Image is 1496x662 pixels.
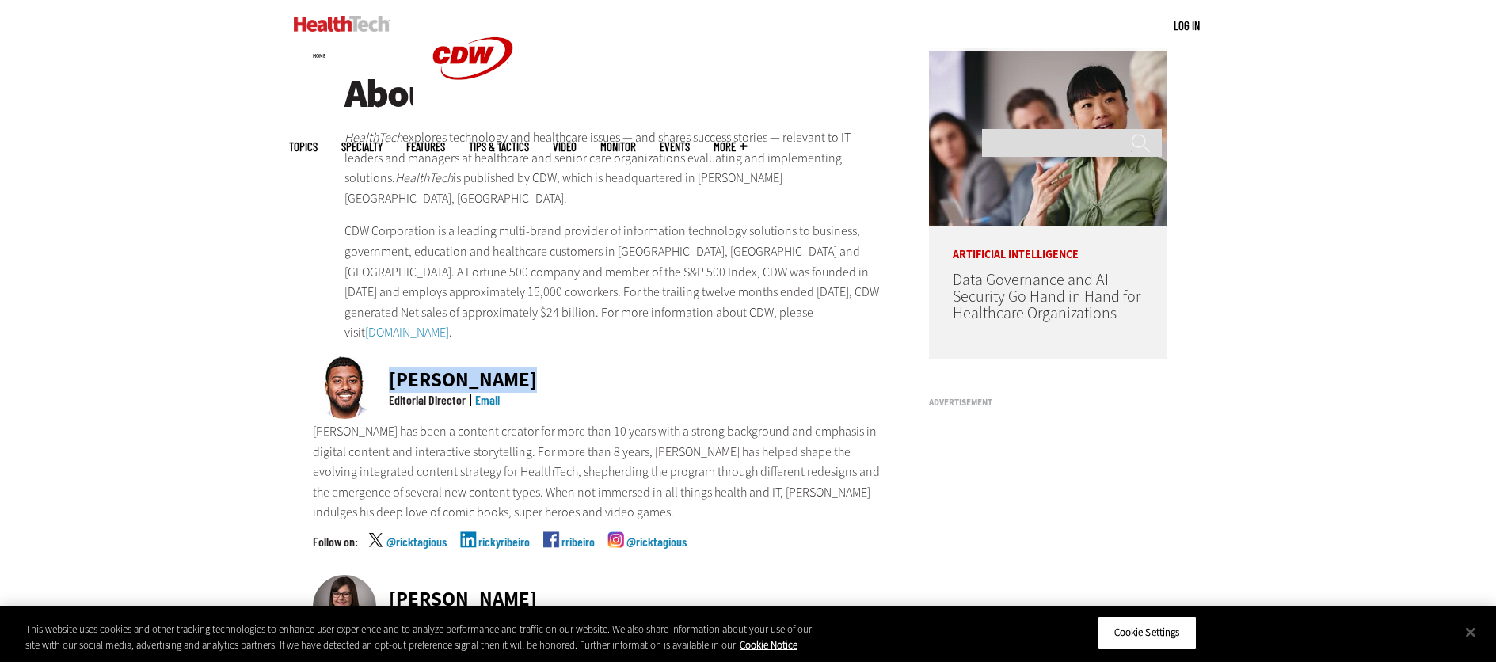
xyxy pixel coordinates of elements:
[475,392,500,407] a: Email
[929,226,1167,261] p: Artificial Intelligence
[1453,614,1488,649] button: Close
[341,141,383,153] span: Specialty
[289,141,318,153] span: Topics
[406,141,445,153] a: Features
[389,370,537,390] div: [PERSON_NAME]
[389,394,466,406] div: Editorial Director
[365,324,449,341] a: [DOMAIN_NAME]
[626,535,687,575] a: @ricktagious
[561,535,595,575] a: rribeiro
[469,141,529,153] a: Tips & Tactics
[929,413,1167,611] iframe: advertisement
[714,141,747,153] span: More
[294,16,390,32] img: Home
[395,169,453,186] em: HealthTech
[25,622,823,652] div: This website uses cookies and other tracking technologies to enhance user experience and to analy...
[1098,616,1197,649] button: Cookie Settings
[553,141,577,153] a: Video
[929,398,1167,407] h3: Advertisement
[1174,17,1200,34] div: User menu
[313,421,888,523] p: [PERSON_NAME] has been a content creator for more than 10 years with a strong background and emph...
[1174,18,1200,32] a: Log in
[389,589,537,609] div: [PERSON_NAME]
[313,356,376,419] img: Ricky Ribeiro
[344,221,888,343] p: CDW Corporation is a leading multi-brand provider of information technology solutions to business...
[600,141,636,153] a: MonITor
[413,105,532,121] a: CDW
[386,535,447,575] a: @ricktagious
[929,48,1167,226] img: woman discusses data governance
[313,575,376,638] img: Nicole Scilingo
[740,638,797,652] a: More information about your privacy
[660,141,690,153] a: Events
[953,269,1140,324] a: Data Governance and AI Security Go Hand in Hand for Healthcare Organizations
[478,535,530,575] a: rickyribeiro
